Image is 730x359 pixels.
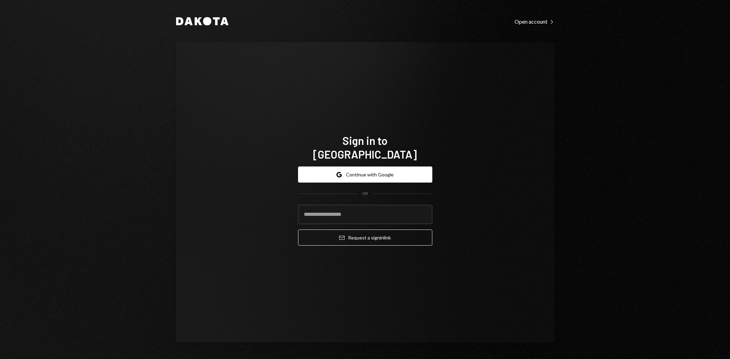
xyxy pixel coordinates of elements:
a: Open account [515,17,554,25]
button: Request a signinlink [298,230,432,246]
div: Open account [515,18,554,25]
div: OR [362,191,368,197]
h1: Sign in to [GEOGRAPHIC_DATA] [298,134,432,161]
button: Continue with Google [298,166,432,183]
